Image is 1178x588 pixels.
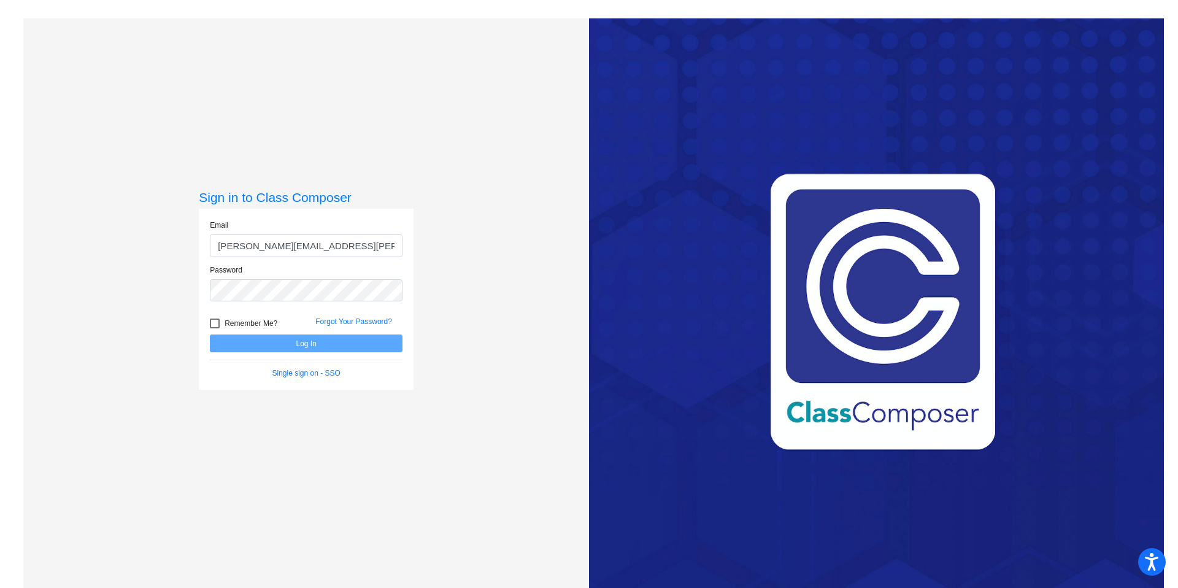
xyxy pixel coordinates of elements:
[225,316,277,331] span: Remember Me?
[272,369,341,377] a: Single sign on - SSO
[199,190,414,205] h3: Sign in to Class Composer
[210,335,402,352] button: Log In
[210,265,242,276] label: Password
[315,317,392,326] a: Forgot Your Password?
[210,220,228,231] label: Email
